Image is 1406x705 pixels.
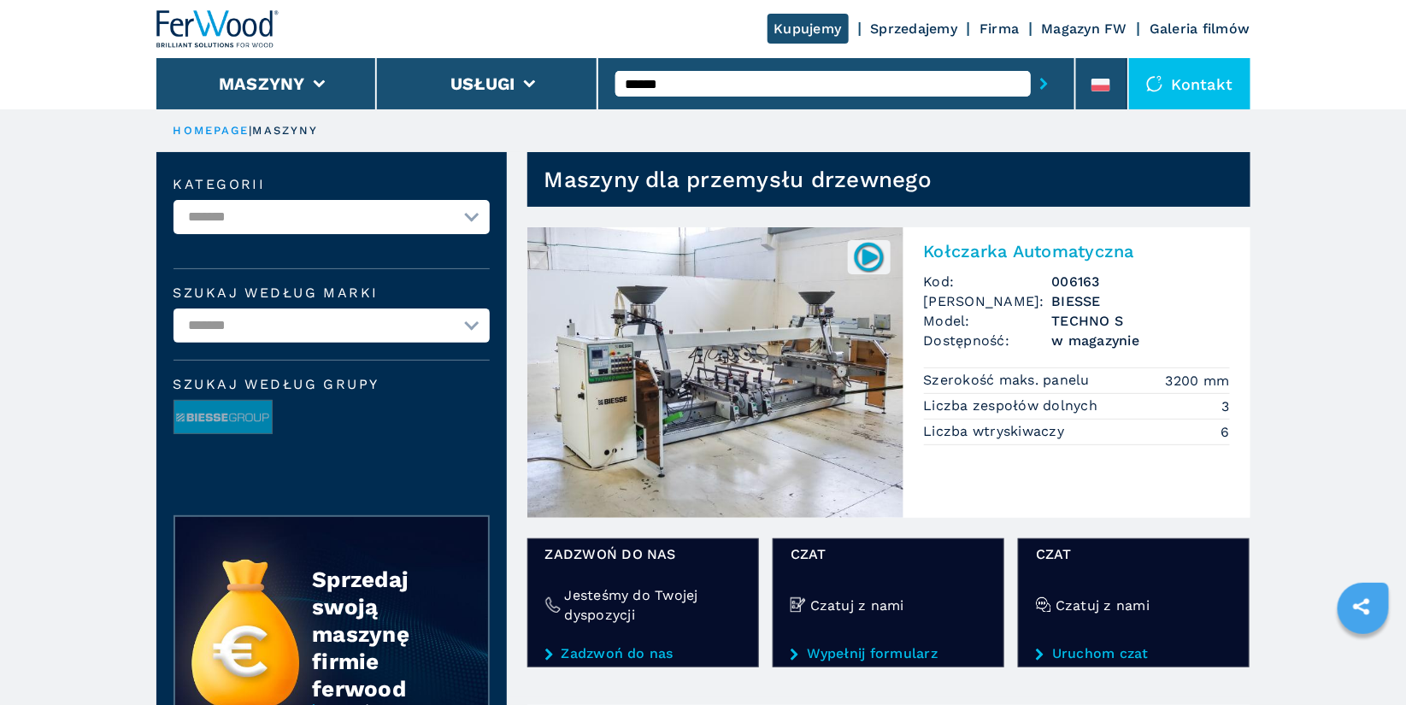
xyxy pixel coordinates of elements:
[174,286,490,300] label: Szukaj według marki
[1150,21,1250,37] a: Galeria filmów
[979,21,1019,37] a: Firma
[545,597,561,613] img: Jesteśmy do Twojej dyspozycji
[174,178,490,191] label: kategorii
[1042,21,1128,37] a: Magazyn FW
[1056,596,1150,615] h4: Czatuj z nami
[810,596,904,615] h4: Czatuj z nami
[1221,422,1229,442] em: 6
[174,378,490,391] span: Szukaj według grupy
[1221,397,1229,416] em: 3
[924,371,1095,390] p: Szerokość maks. panelu
[924,422,1069,441] p: Liczba wtryskiwaczy
[174,124,250,137] a: HOMEPAGE
[1036,597,1051,613] img: Czatuj z nami
[450,73,515,94] button: Usługi
[924,291,1052,311] span: [PERSON_NAME]:
[312,566,454,702] div: Sprzedaj swoją maszynę firmie ferwood
[1166,371,1230,391] em: 3200 mm
[1340,585,1383,628] a: sharethis
[791,597,806,613] img: Czatuj z nami
[219,73,305,94] button: Maszyny
[1031,64,1057,103] button: submit-button
[768,14,849,44] a: Kupujemy
[1129,58,1250,109] div: Kontakt
[544,166,932,193] h1: Maszyny dla przemysłu drzewnego
[1052,272,1230,291] h3: 006163
[1036,544,1232,564] span: Czat
[174,401,272,435] img: image
[924,241,1230,261] h2: Kołczarka Automatyczna
[527,227,1250,518] a: Kołczarka Automatyczna BIESSE TECHNO S006163Kołczarka AutomatycznaKod:006163[PERSON_NAME]:BIESSEM...
[1036,646,1232,661] a: Uruchom czat
[924,311,1052,331] span: Model:
[253,123,319,138] p: maszyny
[791,646,986,661] a: Wypełnij formularz
[1052,331,1230,350] span: w magazynie
[156,10,279,48] img: Ferwood
[1333,628,1393,692] iframe: Chat
[791,544,986,564] span: Czat
[545,646,741,661] a: Zadzwoń do nas
[249,124,252,137] span: |
[852,240,885,273] img: 006163
[565,585,741,625] h4: Jesteśmy do Twojej dyspozycji
[527,227,903,518] img: Kołczarka Automatyczna BIESSE TECHNO S
[924,397,1103,415] p: Liczba zespołów dolnych
[1052,291,1230,311] h3: BIESSE
[545,544,741,564] span: Zadzwoń do nas
[871,21,958,37] a: Sprzedajemy
[924,272,1052,291] span: Kod:
[924,331,1052,350] span: Dostępność:
[1052,311,1230,331] h3: TECHNO S
[1146,75,1163,92] img: Kontakt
